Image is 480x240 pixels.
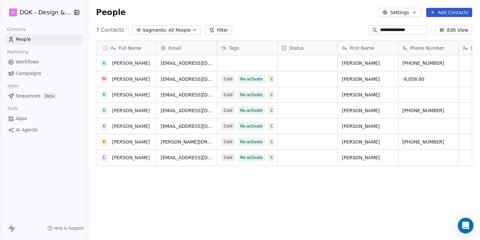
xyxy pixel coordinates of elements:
[161,60,213,66] span: [EMAIL_ADDRESS][DOMAIN_NAME]
[103,123,105,129] div: K
[161,92,213,98] span: [EMAIL_ADDRESS][DOMAIN_NAME]
[5,57,83,67] a: Workflows
[5,34,83,45] a: People
[96,55,157,236] div: grid
[8,7,70,18] button: DDGK - Design & Build
[96,8,126,17] span: People
[342,92,394,98] span: [PERSON_NAME]
[238,122,265,130] span: Re-activate
[54,226,84,231] span: Help & Support
[11,9,15,16] span: D
[238,107,265,114] span: Re-activate
[342,107,394,114] span: [PERSON_NAME]
[5,68,83,79] a: Campaigns
[268,75,276,83] span: C
[4,25,29,34] span: Contacts
[435,26,472,35] button: Edit View
[268,154,276,162] span: C
[268,122,276,130] span: C
[221,75,235,83] span: Cold
[342,139,394,145] span: [PERSON_NAME]
[268,107,276,114] span: C
[161,76,213,82] span: [EMAIL_ADDRESS][DOMAIN_NAME]
[112,77,150,82] a: [PERSON_NAME]
[221,122,235,130] span: Cold
[4,47,31,57] span: Marketing
[161,123,213,129] span: [EMAIL_ADDRESS][DOMAIN_NAME]
[402,60,455,66] span: [PHONE_NUMBER]
[16,59,39,65] span: Workflows
[16,36,31,43] span: People
[221,107,235,114] span: Cold
[5,113,83,124] a: Apps
[402,107,455,114] span: [PHONE_NUMBER]
[161,139,213,145] span: [PERSON_NAME][EMAIL_ADDRESS][PERSON_NAME][DOMAIN_NAME]
[378,8,421,17] button: Settings
[168,45,181,51] span: Email
[458,218,473,233] div: Open Intercom Messenger
[221,91,235,99] span: Cold
[278,41,338,55] div: Status
[103,107,105,114] div: K
[5,81,22,91] span: Sales
[238,154,265,162] span: Re-activate
[157,41,217,55] div: Email
[221,154,235,162] span: Cold
[119,45,141,51] span: Full Name
[342,76,394,82] span: [PERSON_NAME]
[103,60,105,67] div: K
[47,226,84,231] a: Help & Support
[238,138,265,146] span: Re-activate
[112,155,150,160] a: [PERSON_NAME]
[402,76,455,82] span: -9,058.00
[5,125,83,135] a: AI Agents
[205,26,232,35] button: Filter
[161,107,213,114] span: [EMAIL_ADDRESS][DOMAIN_NAME]
[112,124,150,129] a: [PERSON_NAME]
[168,27,191,34] span: All People
[20,8,72,17] span: DGK - Design & Build
[338,41,398,55] div: First Name
[16,115,27,122] span: Apps
[16,70,41,77] span: Campaigns
[402,139,455,145] span: [PHONE_NUMBER]
[342,60,394,66] span: [PERSON_NAME]
[229,45,239,51] span: Tags
[238,75,265,83] span: Re-activate
[16,93,40,99] span: Sequences
[398,41,458,55] div: Phone Number
[5,104,21,113] span: Tools
[112,139,150,145] a: [PERSON_NAME]
[96,26,124,34] span: 7 Contacts
[112,108,150,113] a: [PERSON_NAME]
[43,93,56,99] span: Beta
[103,154,106,161] div: C
[103,91,105,98] div: K
[217,41,277,55] div: Tags
[112,92,150,97] a: [PERSON_NAME]
[161,154,213,161] span: [EMAIL_ADDRESS][DOMAIN_NAME]
[426,8,472,17] button: Add Contacts
[221,138,235,146] span: Cold
[410,45,444,51] span: Phone Number
[102,76,106,82] div: M
[143,27,167,34] span: Segments:
[5,91,83,101] a: SequencesBeta
[16,127,38,133] span: AI Agents
[268,91,276,99] span: C
[342,123,394,129] span: [PERSON_NAME]
[103,138,105,145] div: K
[350,45,374,51] span: First Name
[342,154,394,161] span: [PERSON_NAME]
[268,138,276,146] span: C
[96,41,156,55] div: Full Name
[238,91,265,99] span: Re-activate
[112,60,150,66] a: [PERSON_NAME]
[289,45,304,51] span: Status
